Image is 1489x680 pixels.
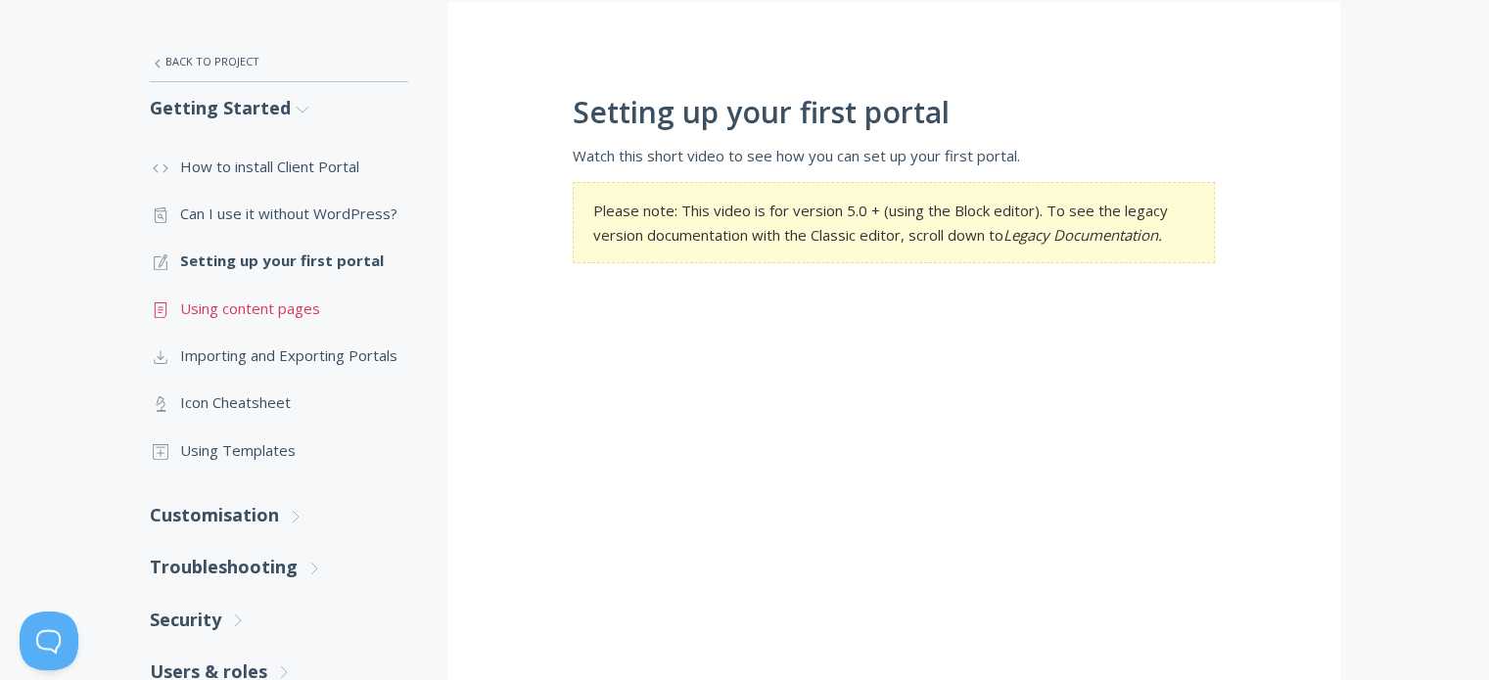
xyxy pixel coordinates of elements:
[150,594,408,646] a: Security
[150,285,408,332] a: Using content pages
[150,41,408,82] a: Back to Project
[150,332,408,379] a: Importing and Exporting Portals
[150,379,408,426] a: Icon Cheatsheet
[573,182,1215,263] section: Please note: This video is for version 5.0 + (using the Block editor). To see the legacy version ...
[573,293,1215,654] iframe: Setting Up Your First Client Portal
[150,541,408,593] a: Troubleshooting
[573,96,1215,129] h1: Setting up your first portal
[573,144,1215,167] p: Watch this short video to see how you can set up your first portal.
[150,237,408,284] a: Setting up your first portal
[20,612,78,670] iframe: Toggle Customer Support
[150,82,408,134] a: Getting Started
[150,190,408,237] a: Can I use it without WordPress?
[150,427,408,474] a: Using Templates
[150,143,408,190] a: How to install Client Portal
[150,489,408,541] a: Customisation
[1003,225,1162,245] em: Legacy Documentation.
